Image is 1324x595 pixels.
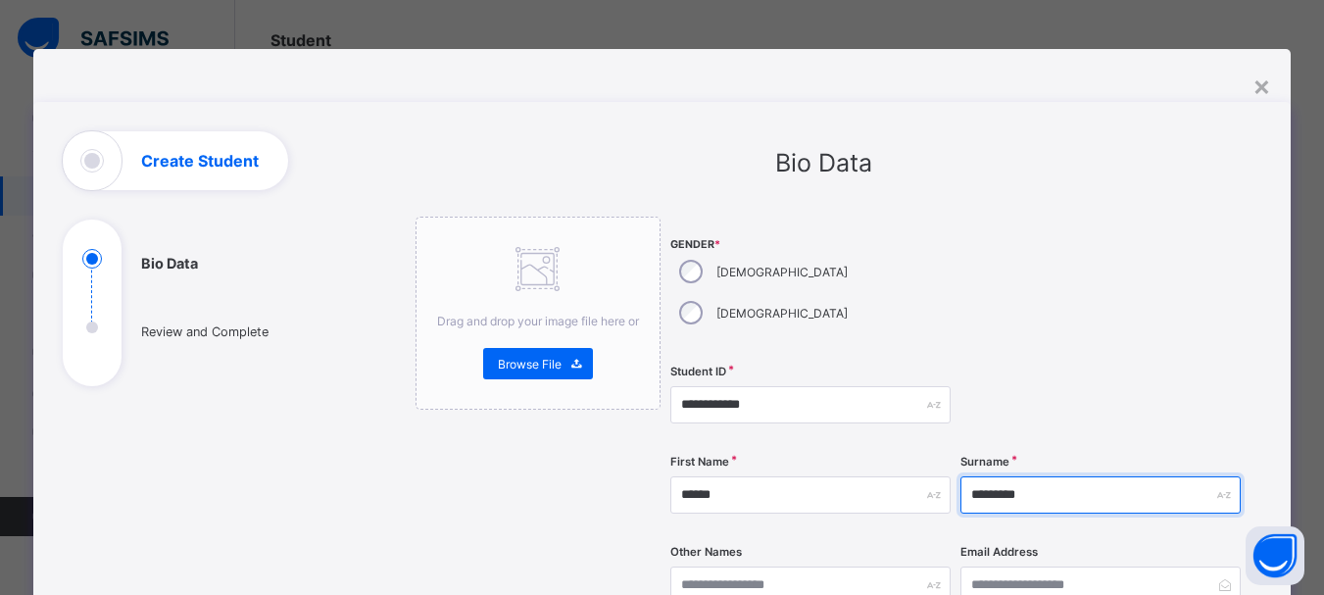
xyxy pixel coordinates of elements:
[1252,69,1271,102] div: ×
[670,365,726,378] label: Student ID
[437,314,639,328] span: Drag and drop your image file here or
[716,265,848,279] label: [DEMOGRAPHIC_DATA]
[1246,526,1304,585] button: Open asap
[141,153,259,169] h1: Create Student
[498,357,562,372] span: Browse File
[416,217,661,410] div: Drag and drop your image file here orBrowse File
[960,545,1038,559] label: Email Address
[960,455,1009,469] label: Surname
[775,148,872,177] span: Bio Data
[670,238,951,251] span: Gender
[670,545,742,559] label: Other Names
[670,455,729,469] label: First Name
[716,306,848,321] label: [DEMOGRAPHIC_DATA]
